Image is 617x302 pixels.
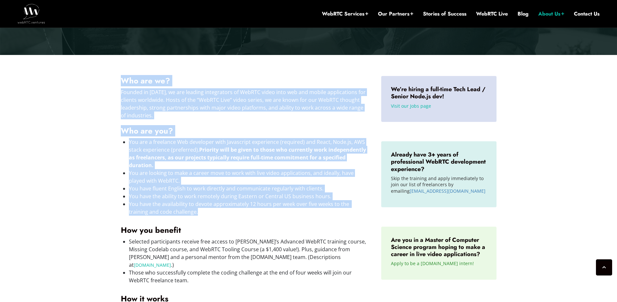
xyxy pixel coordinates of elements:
a: About Us [538,10,564,17]
li: You have the ability to work remotely during Eastern or Central US business hours. [129,192,368,200]
strong: Already have 3+ years of professional WebRTC development experience? [391,150,486,173]
li: You have the availability to devote approximately 12 hours per week over five weeks to the traini... [129,200,368,216]
h4: How you benefit [121,225,368,235]
p: Skip the training and apply immediately to join our list of freelancers by emailing [391,175,487,194]
p: Founded in [DATE], we are leading integrators of WebRTC video into web and mobile applications fo... [121,88,368,119]
a: WebRTC Services [322,10,368,17]
h4: Who are we? [121,76,368,86]
li: Selected participants receive free access to [PERSON_NAME]’s Advanced WebRTC training course, Mis... [129,238,368,269]
a: Apply to be a [DOMAIN_NAME] intern! [391,260,474,266]
a: Visit our Jobs page [391,103,431,109]
a: Our Partners [378,10,413,17]
li: You are a freelance Web developer with Javascript experience (required) and React, Node.js, AWS s... [129,138,368,169]
a: [DOMAIN_NAME] [134,262,171,268]
a: WebRTC Live [476,10,508,17]
strong: We’re hiring a full-time Tech Lead / Senior Node.js dev! [391,85,486,101]
li: Those who successfully complete the coding challenge at the end of four weeks will join our WebRT... [129,269,368,284]
a: Contact Us [574,10,600,17]
li: You have fluent English to work directly and communicate regularly with clients. [129,185,368,192]
a: Blog [518,10,529,17]
strong: Priority will be given to those who currently work independently as freelancers, as our projects ... [129,146,366,169]
h4: Who are you? [121,126,368,136]
a: [EMAIL_ADDRESS][DOMAIN_NAME] [410,188,486,194]
strong: Are you in a Master of Computer Science program hoping to make a career in live video applications? [391,236,485,258]
li: You are looking to make a career move to work with live video applications, and ideally, have pla... [129,169,368,185]
img: WebRTC.ventures [17,4,45,23]
a: Stories of Success [423,10,466,17]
